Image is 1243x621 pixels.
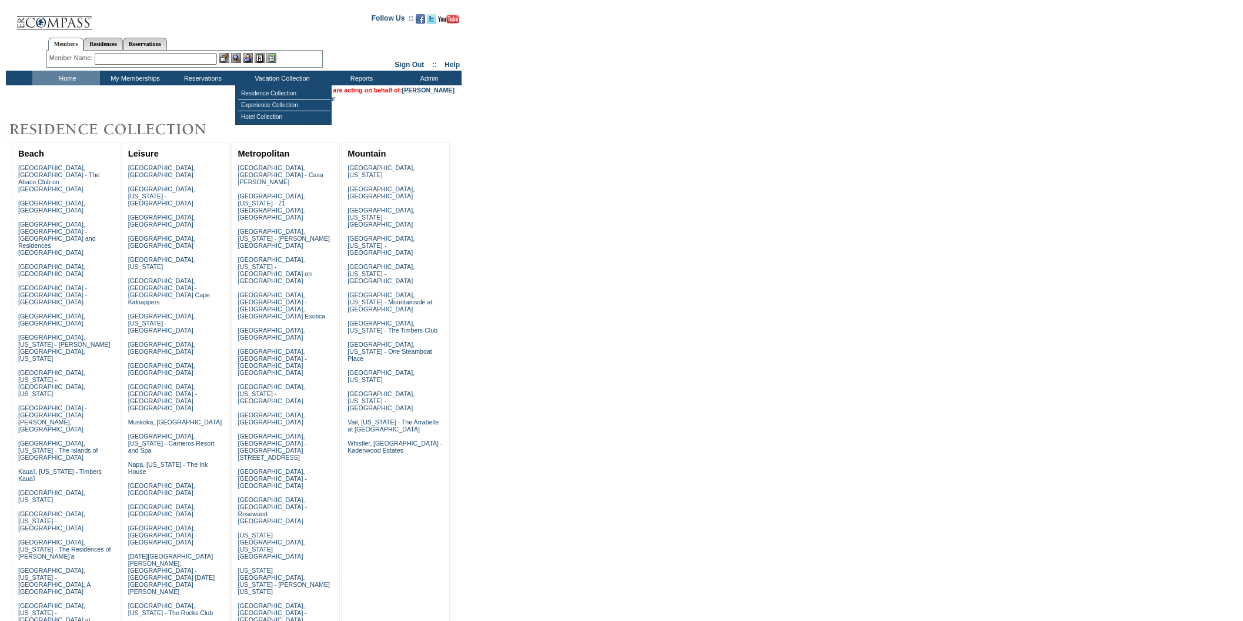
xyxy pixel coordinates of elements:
[128,149,159,158] a: Leisure
[18,468,102,482] a: Kaua'i, [US_STATE] - Timbers Kaua'i
[49,53,95,63] div: Member Name:
[347,291,432,313] a: [GEOGRAPHIC_DATA], [US_STATE] - Mountainside at [GEOGRAPHIC_DATA]
[18,489,85,503] a: [GEOGRAPHIC_DATA], [US_STATE]
[347,149,386,158] a: Mountain
[243,53,253,63] img: Impersonate
[238,99,330,111] td: Experience Collection
[128,602,213,616] a: [GEOGRAPHIC_DATA], [US_STATE] - The Rocks Club
[347,341,432,362] a: [GEOGRAPHIC_DATA], [US_STATE] - One Steamboat Place
[238,256,312,284] a: [GEOGRAPHIC_DATA], [US_STATE] - [GEOGRAPHIC_DATA] on [GEOGRAPHIC_DATA]
[347,390,415,411] a: [GEOGRAPHIC_DATA], [US_STATE] - [GEOGRAPHIC_DATA]
[372,13,413,27] td: Follow Us ::
[347,207,415,228] a: [GEOGRAPHIC_DATA], [US_STATE] - [GEOGRAPHIC_DATA]
[238,111,330,122] td: Hotel Collection
[235,71,326,85] td: Vacation Collection
[123,38,167,50] a: Reservations
[238,192,305,221] a: [GEOGRAPHIC_DATA], [US_STATE] - 71 [GEOGRAPHIC_DATA], [GEOGRAPHIC_DATA]
[128,461,208,475] a: Napa, [US_STATE] - The Ink House
[238,468,306,489] a: [GEOGRAPHIC_DATA], [GEOGRAPHIC_DATA] - [GEOGRAPHIC_DATA]
[445,61,460,69] a: Help
[18,510,85,532] a: [GEOGRAPHIC_DATA], [US_STATE] - [GEOGRAPHIC_DATA]
[18,567,91,595] a: [GEOGRAPHIC_DATA], [US_STATE] - [GEOGRAPHIC_DATA], A [GEOGRAPHIC_DATA]
[128,503,195,517] a: [GEOGRAPHIC_DATA], [GEOGRAPHIC_DATA]
[128,277,210,305] a: [GEOGRAPHIC_DATA], [GEOGRAPHIC_DATA] - [GEOGRAPHIC_DATA] Cape Kidnappers
[128,313,195,334] a: [GEOGRAPHIC_DATA], [US_STATE] - [GEOGRAPHIC_DATA]
[18,404,87,433] a: [GEOGRAPHIC_DATA] - [GEOGRAPHIC_DATA][PERSON_NAME], [GEOGRAPHIC_DATA]
[128,164,195,178] a: [GEOGRAPHIC_DATA], [GEOGRAPHIC_DATA]
[416,18,425,25] a: Become our fan on Facebook
[128,482,195,496] a: [GEOGRAPHIC_DATA], [GEOGRAPHIC_DATA]
[347,320,437,334] a: [GEOGRAPHIC_DATA], [US_STATE] - The Timbers Club
[347,235,415,256] a: [GEOGRAPHIC_DATA], [US_STATE] - [GEOGRAPHIC_DATA]
[266,53,276,63] img: b_calculator.gif
[18,440,98,461] a: [GEOGRAPHIC_DATA], [US_STATE] - The Islands of [GEOGRAPHIC_DATA]
[347,419,439,433] a: Vail, [US_STATE] - The Arrabelle at [GEOGRAPHIC_DATA]
[128,235,195,249] a: [GEOGRAPHIC_DATA], [GEOGRAPHIC_DATA]
[402,87,455,94] a: [PERSON_NAME]
[238,228,330,249] a: [GEOGRAPHIC_DATA], [US_STATE] - [PERSON_NAME][GEOGRAPHIC_DATA]
[18,263,85,277] a: [GEOGRAPHIC_DATA], [GEOGRAPHIC_DATA]
[100,71,168,85] td: My Memberships
[18,200,85,214] a: [GEOGRAPHIC_DATA], [GEOGRAPHIC_DATA]
[18,164,100,192] a: [GEOGRAPHIC_DATA], [GEOGRAPHIC_DATA] - The Abaco Club on [GEOGRAPHIC_DATA]
[347,440,442,454] a: Whistler, [GEOGRAPHIC_DATA] - Kadenwood Estates
[438,18,459,25] a: Subscribe to our YouTube Channel
[128,433,215,454] a: [GEOGRAPHIC_DATA], [US_STATE] - Carneros Resort and Spa
[255,53,265,63] img: Reservations
[238,433,306,461] a: [GEOGRAPHIC_DATA], [GEOGRAPHIC_DATA] - [GEOGRAPHIC_DATA][STREET_ADDRESS]
[347,164,415,178] a: [GEOGRAPHIC_DATA], [US_STATE]
[18,539,111,560] a: [GEOGRAPHIC_DATA], [US_STATE] - The Residences of [PERSON_NAME]'a
[427,14,436,24] img: Follow us on Twitter
[18,149,44,158] a: Beach
[394,71,462,85] td: Admin
[238,532,305,560] a: [US_STATE][GEOGRAPHIC_DATA], [US_STATE][GEOGRAPHIC_DATA]
[128,383,197,411] a: [GEOGRAPHIC_DATA], [GEOGRAPHIC_DATA] - [GEOGRAPHIC_DATA] [GEOGRAPHIC_DATA]
[395,61,424,69] a: Sign Out
[427,18,436,25] a: Follow us on Twitter
[432,61,437,69] span: ::
[238,348,306,376] a: [GEOGRAPHIC_DATA], [GEOGRAPHIC_DATA] - [GEOGRAPHIC_DATA] [GEOGRAPHIC_DATA]
[238,496,306,524] a: [GEOGRAPHIC_DATA], [GEOGRAPHIC_DATA] - Rosewood [GEOGRAPHIC_DATA]
[168,71,235,85] td: Reservations
[231,53,241,63] img: View
[128,553,215,595] a: [DATE][GEOGRAPHIC_DATA][PERSON_NAME], [GEOGRAPHIC_DATA] - [GEOGRAPHIC_DATA] [DATE][GEOGRAPHIC_DAT...
[18,313,85,327] a: [GEOGRAPHIC_DATA], [GEOGRAPHIC_DATA]
[320,87,455,94] span: You are acting on behalf of:
[128,419,222,426] a: Muskoka, [GEOGRAPHIC_DATA]
[347,185,415,200] a: [GEOGRAPHIC_DATA], [GEOGRAPHIC_DATA]
[32,71,100,85] td: Home
[128,524,197,546] a: [GEOGRAPHIC_DATA], [GEOGRAPHIC_DATA] - [GEOGRAPHIC_DATA]
[238,164,323,185] a: [GEOGRAPHIC_DATA], [GEOGRAPHIC_DATA] - Casa [PERSON_NAME]
[238,383,305,404] a: [GEOGRAPHIC_DATA], [US_STATE] - [GEOGRAPHIC_DATA]
[219,53,229,63] img: b_edit.gif
[238,567,330,595] a: [US_STATE][GEOGRAPHIC_DATA], [US_STATE] - [PERSON_NAME] [US_STATE]
[347,263,415,284] a: [GEOGRAPHIC_DATA], [US_STATE] - [GEOGRAPHIC_DATA]
[238,411,305,426] a: [GEOGRAPHIC_DATA], [GEOGRAPHIC_DATA]
[128,214,195,228] a: [GEOGRAPHIC_DATA], [GEOGRAPHIC_DATA]
[238,149,289,158] a: Metropolitan
[128,185,195,207] a: [GEOGRAPHIC_DATA], [US_STATE] - [GEOGRAPHIC_DATA]
[238,88,330,99] td: Residence Collection
[416,14,425,24] img: Become our fan on Facebook
[18,221,96,256] a: [GEOGRAPHIC_DATA], [GEOGRAPHIC_DATA] - [GEOGRAPHIC_DATA] and Residences [GEOGRAPHIC_DATA]
[18,369,85,397] a: [GEOGRAPHIC_DATA], [US_STATE] - [GEOGRAPHIC_DATA], [US_STATE]
[16,6,92,30] img: Compass Home
[238,327,305,341] a: [GEOGRAPHIC_DATA], [GEOGRAPHIC_DATA]
[326,71,394,85] td: Reports
[6,118,235,141] img: Destinations by Exclusive Resorts
[128,341,195,355] a: [GEOGRAPHIC_DATA], [GEOGRAPHIC_DATA]
[18,334,111,362] a: [GEOGRAPHIC_DATA], [US_STATE] - [PERSON_NAME][GEOGRAPHIC_DATA], [US_STATE]
[18,284,87,305] a: [GEOGRAPHIC_DATA] - [GEOGRAPHIC_DATA] - [GEOGRAPHIC_DATA]
[238,291,325,320] a: [GEOGRAPHIC_DATA], [GEOGRAPHIC_DATA] - [GEOGRAPHIC_DATA], [GEOGRAPHIC_DATA] Exotica
[48,38,84,51] a: Members
[83,38,123,50] a: Residences
[128,256,195,270] a: [GEOGRAPHIC_DATA], [US_STATE]
[128,362,195,376] a: [GEOGRAPHIC_DATA], [GEOGRAPHIC_DATA]
[347,369,415,383] a: [GEOGRAPHIC_DATA], [US_STATE]
[438,15,459,24] img: Subscribe to our YouTube Channel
